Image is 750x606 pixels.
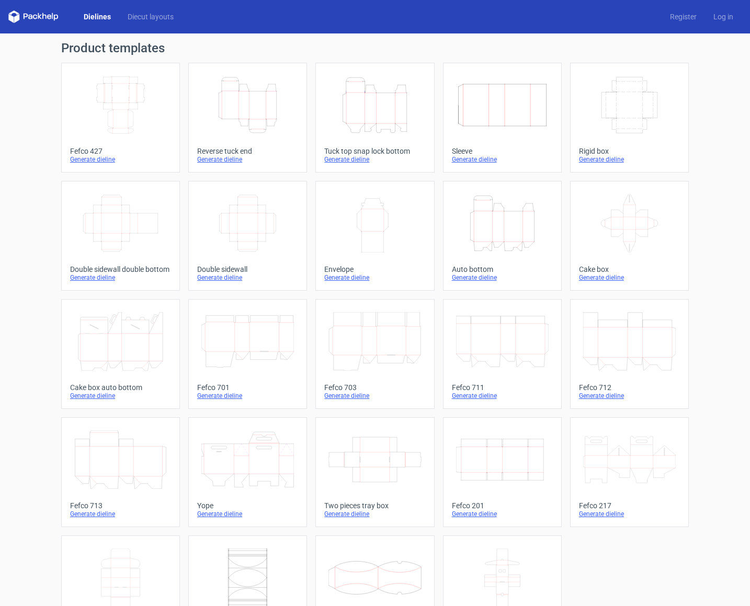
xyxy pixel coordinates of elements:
div: Generate dieline [324,273,425,282]
div: Fefco 217 [579,501,680,510]
div: Generate dieline [452,273,553,282]
a: Fefco 217Generate dieline [570,417,689,527]
div: Generate dieline [197,510,298,518]
div: Generate dieline [324,155,425,164]
a: Diecut layouts [119,12,182,22]
h1: Product templates [61,42,689,54]
div: Generate dieline [70,155,171,164]
a: Auto bottomGenerate dieline [443,181,562,291]
div: Generate dieline [324,392,425,400]
div: Auto bottom [452,265,553,273]
a: Log in [705,12,742,22]
div: Rigid box [579,147,680,155]
div: Two pieces tray box [324,501,425,510]
a: Rigid boxGenerate dieline [570,63,689,173]
a: Two pieces tray boxGenerate dieline [315,417,434,527]
div: Fefco 713 [70,501,171,510]
a: Cake boxGenerate dieline [570,181,689,291]
a: Fefco 703Generate dieline [315,299,434,409]
a: Fefco 713Generate dieline [61,417,180,527]
div: Generate dieline [197,155,298,164]
div: Generate dieline [452,155,553,164]
div: Generate dieline [70,510,171,518]
div: Generate dieline [197,273,298,282]
div: Generate dieline [324,510,425,518]
div: Reverse tuck end [197,147,298,155]
a: Double sidewall double bottomGenerate dieline [61,181,180,291]
div: Sleeve [452,147,553,155]
div: Double sidewall [197,265,298,273]
a: Fefco 711Generate dieline [443,299,562,409]
a: SleeveGenerate dieline [443,63,562,173]
div: Fefco 701 [197,383,298,392]
div: Fefco 427 [70,147,171,155]
a: Register [662,12,705,22]
div: Generate dieline [579,155,680,164]
a: Reverse tuck endGenerate dieline [188,63,307,173]
div: Cake box [579,265,680,273]
div: Yope [197,501,298,510]
div: Fefco 201 [452,501,553,510]
div: Generate dieline [70,392,171,400]
div: Generate dieline [70,273,171,282]
a: Tuck top snap lock bottomGenerate dieline [315,63,434,173]
a: Dielines [75,12,119,22]
div: Generate dieline [197,392,298,400]
div: Cake box auto bottom [70,383,171,392]
div: Envelope [324,265,425,273]
a: Double sidewallGenerate dieline [188,181,307,291]
div: Tuck top snap lock bottom [324,147,425,155]
a: Fefco 712Generate dieline [570,299,689,409]
a: Fefco 701Generate dieline [188,299,307,409]
a: Fefco 427Generate dieline [61,63,180,173]
a: Fefco 201Generate dieline [443,417,562,527]
div: Generate dieline [579,273,680,282]
a: EnvelopeGenerate dieline [315,181,434,291]
div: Double sidewall double bottom [70,265,171,273]
div: Generate dieline [579,392,680,400]
div: Fefco 711 [452,383,553,392]
div: Generate dieline [452,510,553,518]
a: YopeGenerate dieline [188,417,307,527]
a: Cake box auto bottomGenerate dieline [61,299,180,409]
div: Generate dieline [452,392,553,400]
div: Fefco 703 [324,383,425,392]
div: Fefco 712 [579,383,680,392]
div: Generate dieline [579,510,680,518]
